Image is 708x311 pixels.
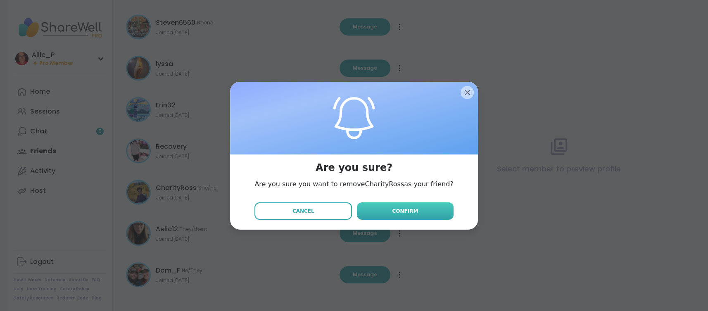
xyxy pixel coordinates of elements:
p: Are you sure you want to remove CharityRoss as your friend? [254,179,453,189]
button: Confirm [357,202,454,220]
button: Cancel [254,202,352,220]
span: Confirm [392,207,418,215]
h1: Are you sure? [316,161,392,174]
span: Cancel [292,207,314,215]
